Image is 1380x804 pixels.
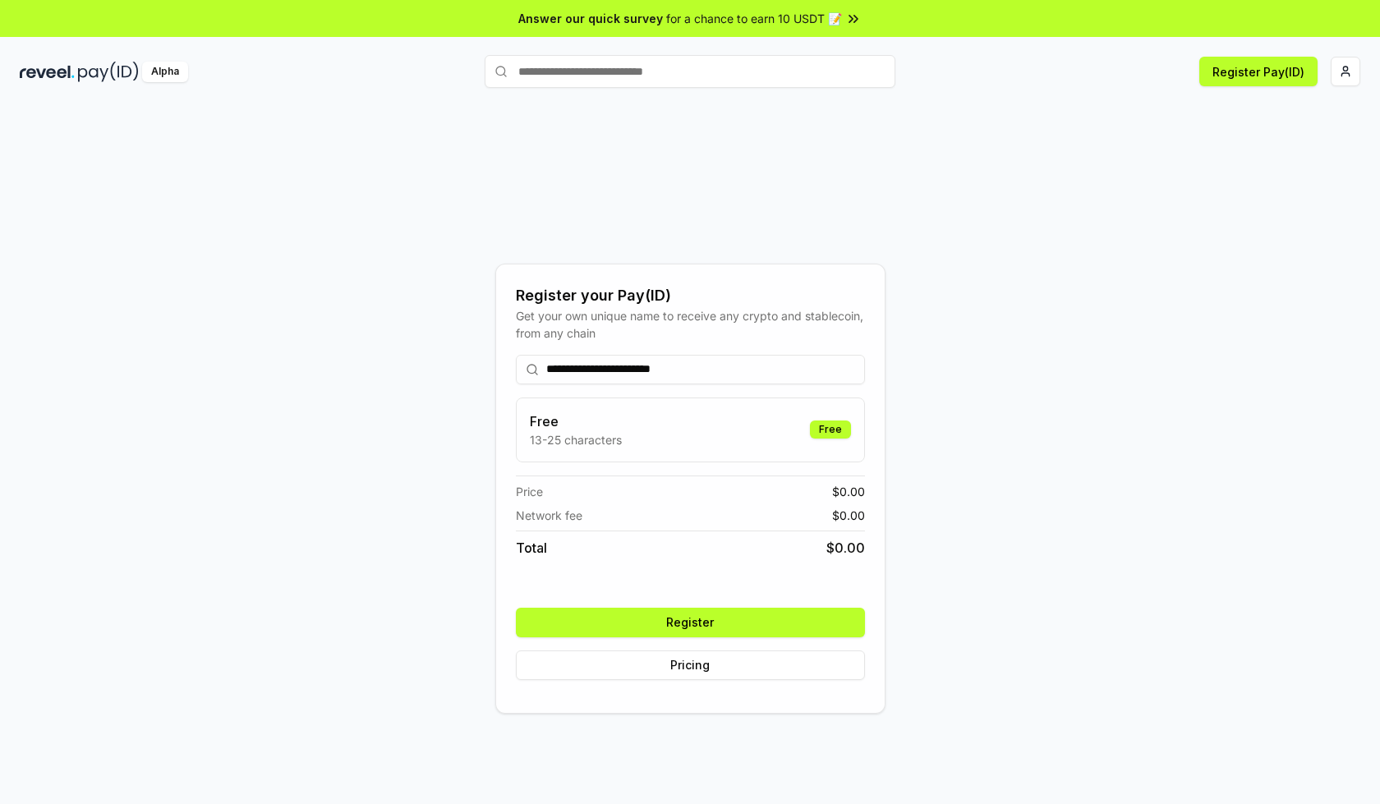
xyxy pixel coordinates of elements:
div: Register your Pay(ID) [516,284,865,307]
span: $ 0.00 [826,538,865,558]
button: Pricing [516,650,865,680]
button: Register Pay(ID) [1199,57,1318,86]
img: pay_id [78,62,139,82]
img: reveel_dark [20,62,75,82]
span: $ 0.00 [832,507,865,524]
span: Network fee [516,507,582,524]
span: Total [516,538,547,558]
span: Answer our quick survey [518,10,663,27]
div: Alpha [142,62,188,82]
span: Price [516,483,543,500]
p: 13-25 characters [530,431,622,448]
span: $ 0.00 [832,483,865,500]
button: Register [516,608,865,637]
h3: Free [530,411,622,431]
div: Free [810,420,851,439]
div: Get your own unique name to receive any crypto and stablecoin, from any chain [516,307,865,342]
span: for a chance to earn 10 USDT 📝 [666,10,842,27]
